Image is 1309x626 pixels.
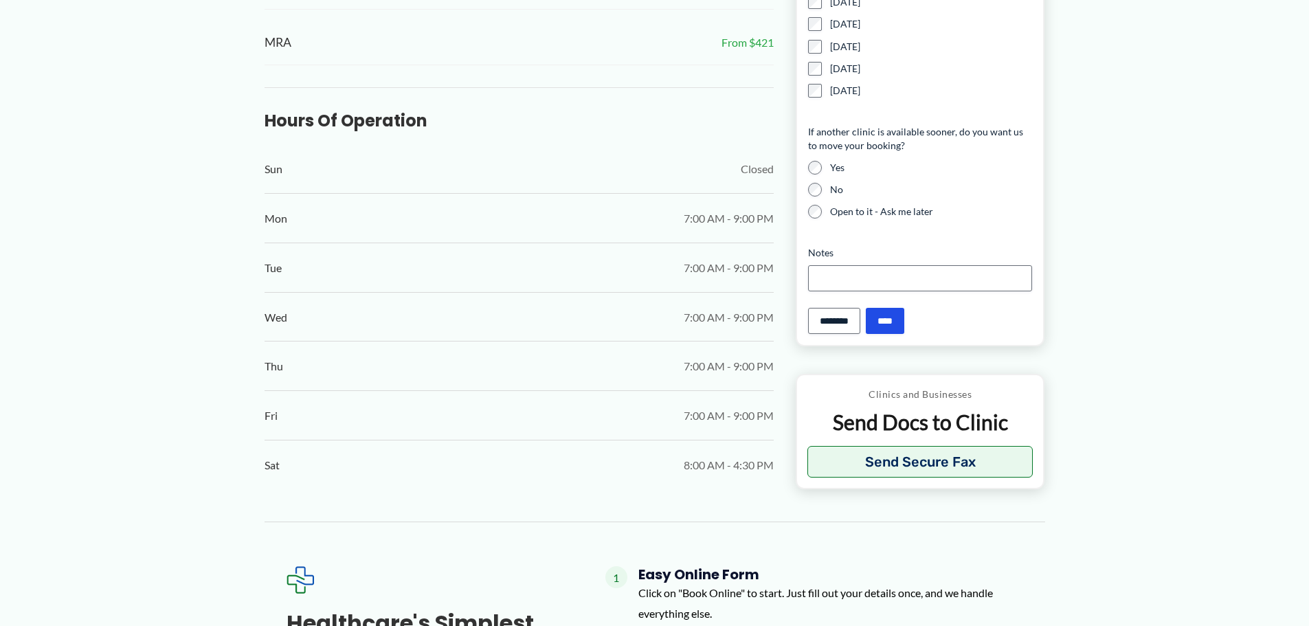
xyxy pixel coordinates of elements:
[265,208,287,229] span: Mon
[808,245,1033,259] label: Notes
[830,17,915,31] label: [DATE]
[684,356,774,377] span: 7:00 AM - 9:00 PM
[684,258,774,278] span: 7:00 AM - 9:00 PM
[830,61,915,75] label: [DATE]
[721,32,774,53] span: From $421
[684,455,774,476] span: 8:00 AM - 4:30 PM
[265,455,280,476] span: Sat
[638,583,1023,623] p: Click on "Book Online" to start. Just fill out your details once, and we handle everything else.
[287,566,314,594] img: Expected Healthcare Logo
[741,159,774,179] span: Closed
[684,405,774,426] span: 7:00 AM - 9:00 PM
[807,408,1033,435] p: Send Docs to Clinic
[684,307,774,328] span: 7:00 AM - 9:00 PM
[830,39,915,53] label: [DATE]
[830,204,1033,218] label: Open to it - Ask me later
[265,405,278,426] span: Fri
[808,124,1033,152] legend: If another clinic is available sooner, do you want us to move your booking?
[265,110,774,131] h3: Hours of Operation
[807,445,1033,477] button: Send Secure Fax
[830,182,1033,196] label: No
[265,258,282,278] span: Tue
[605,566,627,588] span: 1
[684,208,774,229] span: 7:00 AM - 9:00 PM
[265,307,287,328] span: Wed
[265,356,283,377] span: Thu
[830,83,915,97] label: [DATE]
[265,159,282,179] span: Sun
[265,32,291,54] span: MRA
[830,160,1033,174] label: Yes
[807,385,1033,403] p: Clinics and Businesses
[638,566,1023,583] h4: Easy Online Form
